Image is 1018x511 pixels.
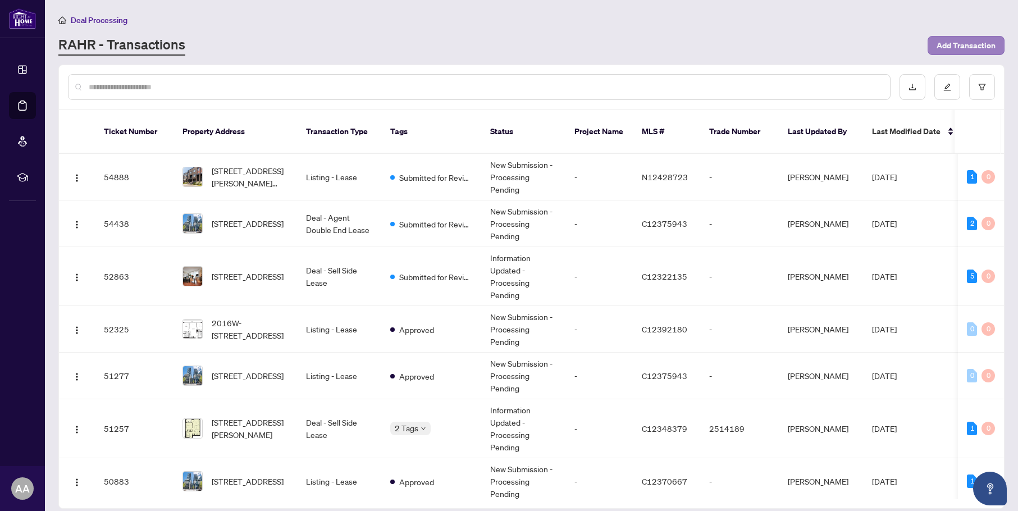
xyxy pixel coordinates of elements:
th: Property Address [174,110,297,154]
td: 54438 [95,200,174,247]
td: Listing - Lease [297,154,381,200]
td: [PERSON_NAME] [779,247,863,306]
td: 50883 [95,458,174,505]
span: N12428723 [642,172,688,182]
td: 51277 [95,353,174,399]
td: [PERSON_NAME] [779,306,863,353]
th: Tags [381,110,481,154]
div: 0 [982,170,995,184]
button: download [900,74,925,100]
span: Submitted for Review [399,271,472,283]
span: [DATE] [872,476,897,486]
td: Deal - Agent Double End Lease [297,200,381,247]
td: - [565,200,633,247]
div: 0 [967,322,977,336]
div: 1 [967,474,977,488]
div: 1 [967,422,977,435]
span: [STREET_ADDRESS][PERSON_NAME] [212,416,288,441]
th: Last Updated By [779,110,863,154]
span: C12375943 [642,371,687,381]
button: Logo [68,419,86,437]
button: Logo [68,367,86,385]
td: - [565,458,633,505]
button: Add Transaction [928,36,1005,55]
button: Logo [68,168,86,186]
td: [PERSON_NAME] [779,399,863,458]
td: [PERSON_NAME] [779,154,863,200]
span: Add Transaction [937,36,996,54]
div: 0 [982,369,995,382]
img: thumbnail-img [183,320,202,339]
img: Logo [72,220,81,229]
span: Last Modified Date [872,125,941,138]
span: home [58,16,66,24]
td: [PERSON_NAME] [779,458,863,505]
span: [DATE] [872,271,897,281]
td: New Submission - Processing Pending [481,306,565,353]
td: Deal - Sell Side Lease [297,247,381,306]
span: Approved [399,476,434,488]
span: [STREET_ADDRESS] [212,369,284,382]
button: filter [969,74,995,100]
span: download [909,83,916,91]
img: thumbnail-img [183,366,202,385]
img: Logo [72,326,81,335]
td: - [565,353,633,399]
td: - [565,306,633,353]
button: Open asap [973,472,1007,505]
td: [PERSON_NAME] [779,200,863,247]
td: Listing - Lease [297,458,381,505]
span: [DATE] [872,423,897,434]
th: Project Name [565,110,633,154]
td: 51257 [95,399,174,458]
span: [DATE] [872,172,897,182]
span: Deal Processing [71,15,127,25]
td: - [565,247,633,306]
th: MLS # [633,110,700,154]
th: Ticket Number [95,110,174,154]
td: 52325 [95,306,174,353]
span: [STREET_ADDRESS] [212,217,284,230]
div: 0 [982,270,995,283]
button: Logo [68,472,86,490]
span: [DATE] [872,218,897,229]
div: 0 [982,422,995,435]
img: Logo [72,174,81,182]
span: 2 Tags [395,422,418,435]
a: RAHR - Transactions [58,35,185,56]
img: Logo [72,478,81,487]
span: C12375943 [642,218,687,229]
th: Trade Number [700,110,779,154]
img: Logo [72,425,81,434]
span: Submitted for Review [399,171,472,184]
span: Approved [399,323,434,336]
td: - [700,200,779,247]
span: filter [978,83,986,91]
td: 2514189 [700,399,779,458]
td: Information Updated - Processing Pending [481,247,565,306]
td: Deal - Sell Side Lease [297,399,381,458]
span: 2016W-[STREET_ADDRESS] [212,317,288,341]
span: [STREET_ADDRESS] [212,270,284,282]
span: C12370667 [642,476,687,486]
td: - [700,353,779,399]
div: 2 [967,217,977,230]
td: Listing - Lease [297,306,381,353]
span: AA [15,481,30,496]
div: 0 [967,369,977,382]
td: - [565,154,633,200]
td: - [565,399,633,458]
td: [PERSON_NAME] [779,353,863,399]
span: C12392180 [642,324,687,334]
div: 0 [982,322,995,336]
img: thumbnail-img [183,472,202,491]
td: New Submission - Processing Pending [481,200,565,247]
img: thumbnail-img [183,267,202,286]
span: edit [943,83,951,91]
img: Logo [72,372,81,381]
img: logo [9,8,36,29]
th: Transaction Type [297,110,381,154]
span: Approved [399,370,434,382]
div: 0 [982,217,995,230]
td: 52863 [95,247,174,306]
